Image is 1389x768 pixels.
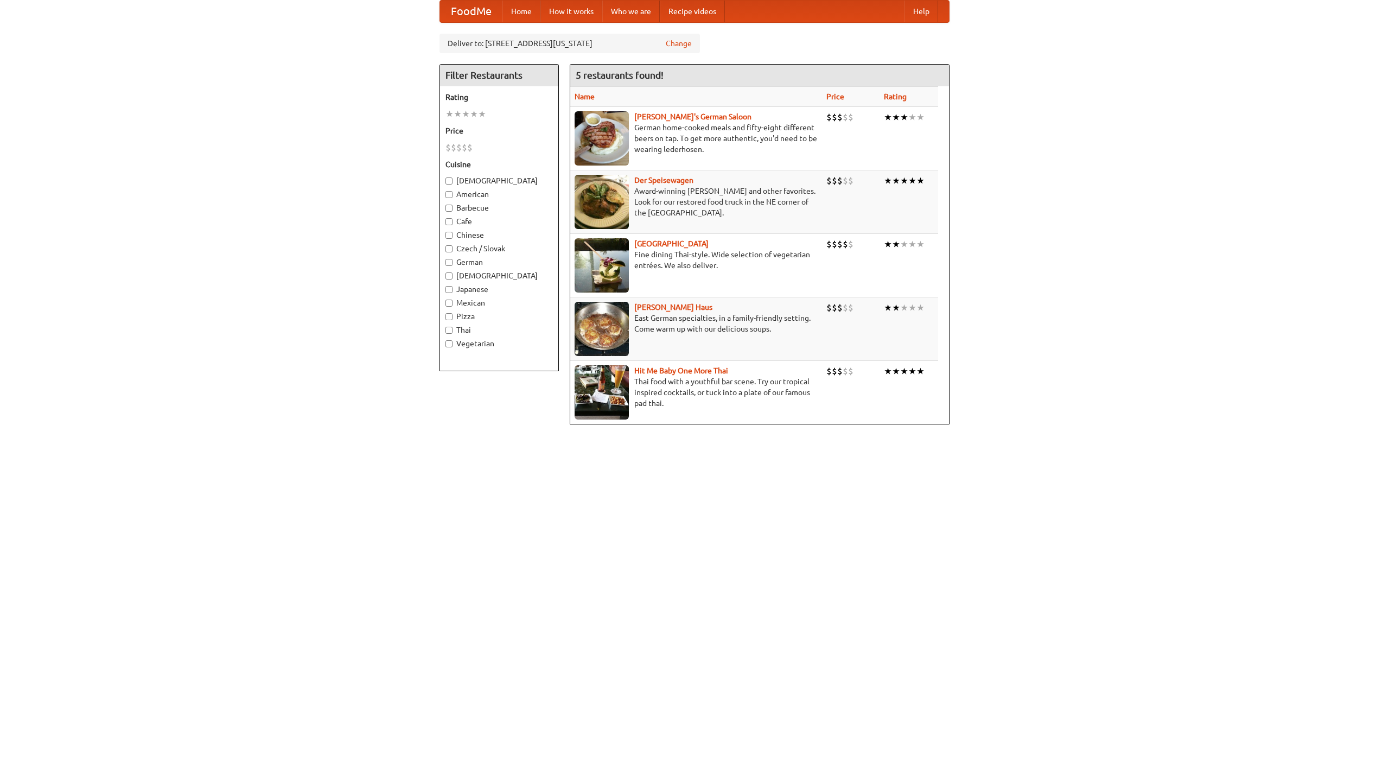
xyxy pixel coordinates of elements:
[575,186,818,218] p: Award-winning [PERSON_NAME] and other favorites. Look for our restored food truck in the NE corne...
[826,175,832,187] li: $
[900,365,908,377] li: ★
[837,175,843,187] li: $
[908,111,916,123] li: ★
[884,92,907,101] a: Rating
[445,338,553,349] label: Vegetarian
[445,230,553,240] label: Chinese
[884,111,892,123] li: ★
[634,112,751,121] a: [PERSON_NAME]'s German Saloon
[445,243,553,254] label: Czech / Slovak
[439,34,700,53] div: Deliver to: [STREET_ADDRESS][US_STATE]
[908,365,916,377] li: ★
[916,111,925,123] li: ★
[843,175,848,187] li: $
[848,111,853,123] li: $
[445,286,453,293] input: Japanese
[445,216,553,227] label: Cafe
[884,238,892,250] li: ★
[467,142,473,154] li: $
[884,175,892,187] li: ★
[445,159,553,170] h5: Cuisine
[445,259,453,266] input: German
[848,365,853,377] li: $
[884,302,892,314] li: ★
[575,313,818,334] p: East German specialties, in a family-friendly setting. Come warm up with our delicious soups.
[575,111,629,166] img: esthers.jpg
[904,1,938,22] a: Help
[826,92,844,101] a: Price
[826,365,832,377] li: $
[445,284,553,295] label: Japanese
[826,111,832,123] li: $
[666,38,692,49] a: Change
[916,238,925,250] li: ★
[900,302,908,314] li: ★
[843,111,848,123] li: $
[440,1,502,22] a: FoodMe
[832,111,837,123] li: $
[826,238,832,250] li: $
[462,108,470,120] li: ★
[575,249,818,271] p: Fine dining Thai-style. Wide selection of vegetarian entrées. We also deliver.
[575,92,595,101] a: Name
[445,327,453,334] input: Thai
[445,218,453,225] input: Cafe
[445,108,454,120] li: ★
[843,302,848,314] li: $
[832,302,837,314] li: $
[908,238,916,250] li: ★
[456,142,462,154] li: $
[848,175,853,187] li: $
[575,365,629,420] img: babythai.jpg
[892,365,900,377] li: ★
[908,302,916,314] li: ★
[575,122,818,155] p: German home-cooked meals and fifty-eight different beers on tap. To get more authentic, you'd nee...
[445,272,453,280] input: [DEMOGRAPHIC_DATA]
[843,365,848,377] li: $
[445,340,453,347] input: Vegetarian
[540,1,602,22] a: How it works
[575,376,818,409] p: Thai food with a youthful bar scene. Try our tropical inspired cocktails, or tuck into a plate of...
[832,175,837,187] li: $
[602,1,660,22] a: Who we are
[916,175,925,187] li: ★
[445,92,553,103] h5: Rating
[634,303,712,312] a: [PERSON_NAME] Haus
[440,65,558,86] h4: Filter Restaurants
[478,108,486,120] li: ★
[848,302,853,314] li: $
[634,176,693,185] a: Der Speisewagen
[445,205,453,212] input: Barbecue
[445,191,453,198] input: American
[900,175,908,187] li: ★
[908,175,916,187] li: ★
[575,175,629,229] img: speisewagen.jpg
[916,365,925,377] li: ★
[575,302,629,356] img: kohlhaus.jpg
[837,111,843,123] li: $
[900,238,908,250] li: ★
[634,239,709,248] a: [GEOGRAPHIC_DATA]
[462,142,467,154] li: $
[837,365,843,377] li: $
[634,366,728,375] a: Hit Me Baby One More Thai
[445,202,553,213] label: Barbecue
[470,108,478,120] li: ★
[837,238,843,250] li: $
[445,189,553,200] label: American
[832,365,837,377] li: $
[445,313,453,320] input: Pizza
[451,142,456,154] li: $
[892,238,900,250] li: ★
[575,238,629,293] img: satay.jpg
[892,111,900,123] li: ★
[843,238,848,250] li: $
[445,142,451,154] li: $
[916,302,925,314] li: ★
[848,238,853,250] li: $
[445,177,453,185] input: [DEMOGRAPHIC_DATA]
